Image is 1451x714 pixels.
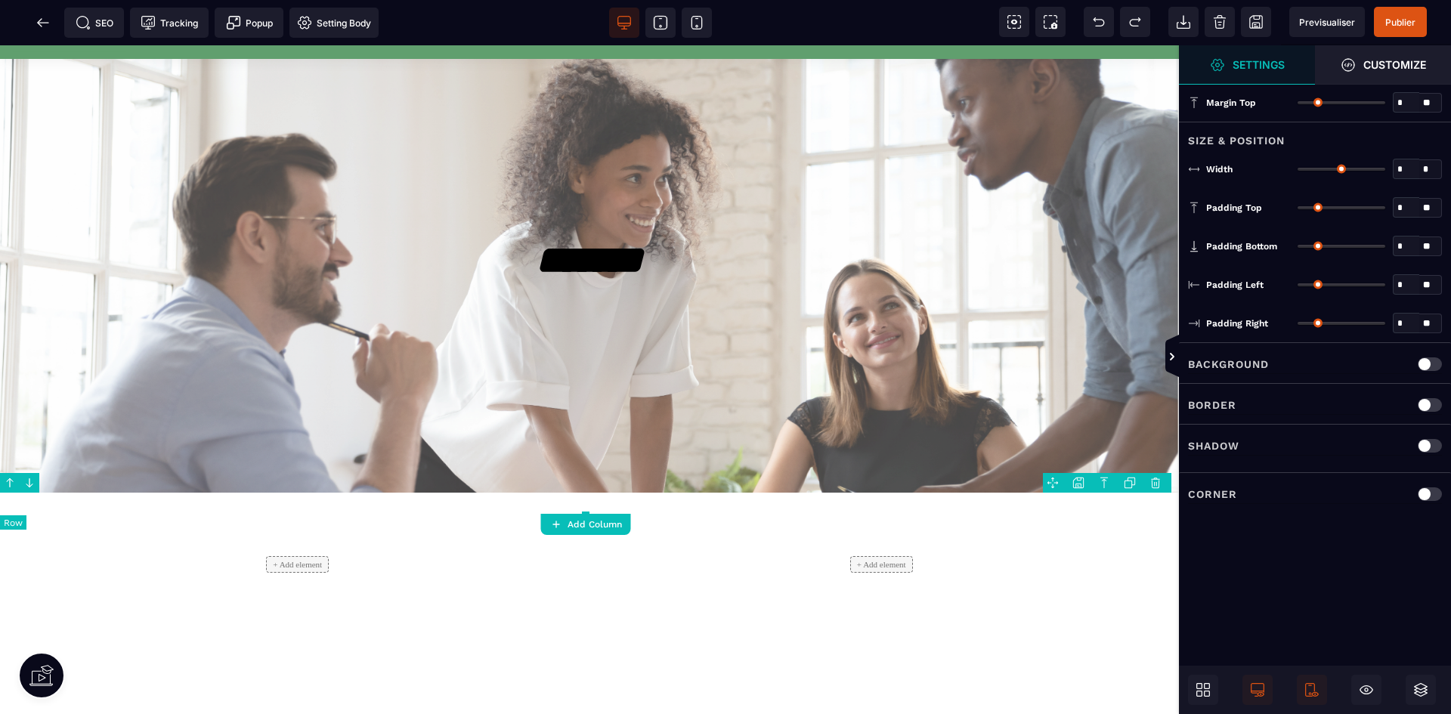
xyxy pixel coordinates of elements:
span: Setting Body [297,15,371,30]
span: Settings [1179,45,1315,85]
span: Preview [1289,7,1365,37]
span: Publier [1385,17,1415,28]
span: Padding Bottom [1206,240,1277,252]
p: Border [1188,396,1236,414]
div: Size & Position [1179,122,1451,150]
span: Padding Left [1206,279,1264,291]
strong: Settings [1233,59,1285,70]
p: Shadow [1188,437,1239,455]
span: Open Layers [1406,675,1436,705]
span: Margin Top [1206,97,1256,109]
span: Width [1206,163,1233,175]
span: Padding Top [1206,202,1262,214]
p: Background [1188,355,1269,373]
span: Hide/Show Block [1351,675,1381,705]
span: View components [999,7,1029,37]
span: Previsualiser [1299,17,1355,28]
span: Screenshot [1035,7,1066,37]
span: Desktop Only [1242,675,1273,705]
span: Tracking [141,15,198,30]
span: Open Style Manager [1315,45,1451,85]
span: Popup [226,15,273,30]
button: Add Column [541,514,631,535]
span: Padding Right [1206,317,1268,329]
span: SEO [76,15,113,30]
strong: Customize [1363,59,1426,70]
strong: Add Column [568,519,622,530]
p: Corner [1188,485,1237,503]
span: Open Blocks [1188,675,1218,705]
span: Mobile Only [1297,675,1327,705]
